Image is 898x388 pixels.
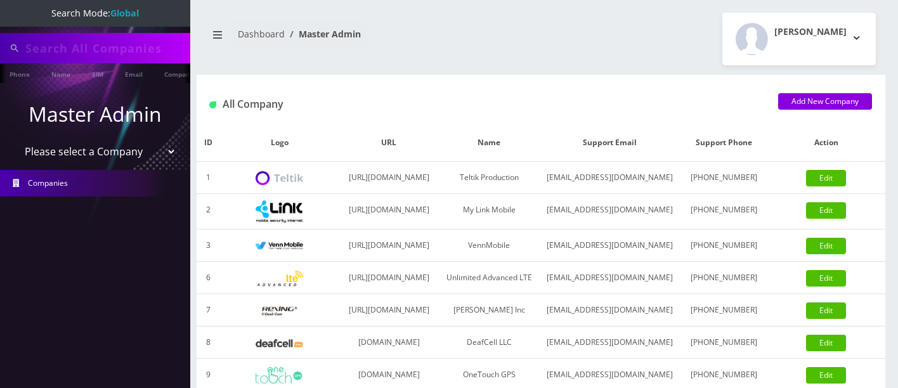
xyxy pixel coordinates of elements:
a: Email [119,63,149,83]
th: URL [339,124,439,162]
td: Unlimited Advanced LTE [439,262,538,294]
th: Name [439,124,538,162]
th: Support Email [538,124,680,162]
td: [PHONE_NUMBER] [680,194,767,230]
img: All Company [209,101,216,108]
img: VennMobile [256,242,303,250]
a: Add New Company [778,93,872,110]
th: Logo [220,124,339,162]
td: [PHONE_NUMBER] [680,294,767,327]
a: Company [158,63,200,83]
td: [URL][DOMAIN_NAME] [339,162,439,194]
a: Edit [806,270,846,287]
span: Companies [28,178,68,188]
a: Dashboard [238,28,285,40]
th: ID [197,124,220,162]
button: [PERSON_NAME] [722,13,876,65]
td: 1 [197,162,220,194]
li: Master Admin [285,27,361,41]
td: [URL][DOMAIN_NAME] [339,262,439,294]
td: 7 [197,294,220,327]
td: [URL][DOMAIN_NAME] [339,194,439,230]
td: [EMAIL_ADDRESS][DOMAIN_NAME] [538,327,680,359]
td: [PHONE_NUMBER] [680,262,767,294]
a: Name [45,63,77,83]
img: DeafCell LLC [256,339,303,347]
td: [PHONE_NUMBER] [680,230,767,262]
td: [URL][DOMAIN_NAME] [339,230,439,262]
td: [EMAIL_ADDRESS][DOMAIN_NAME] [538,162,680,194]
td: My Link Mobile [439,194,538,230]
td: 2 [197,194,220,230]
a: Edit [806,170,846,186]
td: 6 [197,262,220,294]
td: [EMAIL_ADDRESS][DOMAIN_NAME] [538,230,680,262]
input: Search All Companies [25,36,187,60]
td: [EMAIL_ADDRESS][DOMAIN_NAME] [538,294,680,327]
strong: Global [110,7,139,19]
a: Edit [806,202,846,219]
th: Action [767,124,885,162]
td: Teltik Production [439,162,538,194]
a: Edit [806,238,846,254]
a: Edit [806,367,846,384]
img: Unlimited Advanced LTE [256,271,303,287]
img: My Link Mobile [256,200,303,223]
td: VennMobile [439,230,538,262]
td: [PHONE_NUMBER] [680,327,767,359]
td: [URL][DOMAIN_NAME] [339,294,439,327]
nav: breadcrumb [206,21,531,57]
h2: [PERSON_NAME] [774,27,847,37]
h1: All Company [209,98,759,110]
img: Teltik Production [256,171,303,186]
td: [EMAIL_ADDRESS][DOMAIN_NAME] [538,262,680,294]
a: Phone [3,63,36,83]
td: 3 [197,230,220,262]
td: [EMAIL_ADDRESS][DOMAIN_NAME] [538,194,680,230]
a: SIM [86,63,110,83]
a: Edit [806,302,846,319]
a: Edit [806,335,846,351]
td: [DOMAIN_NAME] [339,327,439,359]
td: [PHONE_NUMBER] [680,162,767,194]
span: Search Mode: [51,7,139,19]
td: 8 [197,327,220,359]
img: OneTouch GPS [256,367,303,384]
th: Support Phone [680,124,767,162]
img: Rexing Inc [256,305,303,317]
td: DeafCell LLC [439,327,538,359]
td: [PERSON_NAME] Inc [439,294,538,327]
